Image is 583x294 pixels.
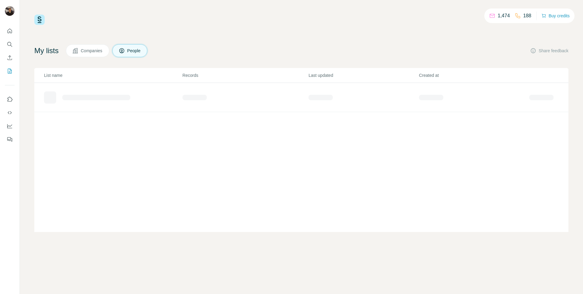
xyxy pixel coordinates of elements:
button: My lists [5,66,15,77]
span: People [127,48,141,54]
button: Use Surfe on LinkedIn [5,94,15,105]
button: Use Surfe API [5,107,15,118]
button: Share feedback [530,48,568,54]
h4: My lists [34,46,59,56]
button: Search [5,39,15,50]
button: Dashboard [5,121,15,132]
span: Companies [81,48,103,54]
p: 188 [523,12,531,19]
p: 1,474 [498,12,510,19]
p: List name [44,72,182,78]
img: Avatar [5,6,15,16]
button: Buy credits [541,12,570,20]
img: Surfe Logo [34,15,45,25]
p: Records [182,72,308,78]
p: Created at [419,72,529,78]
p: Last updated [309,72,418,78]
button: Feedback [5,134,15,145]
button: Enrich CSV [5,52,15,63]
button: Quick start [5,26,15,36]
